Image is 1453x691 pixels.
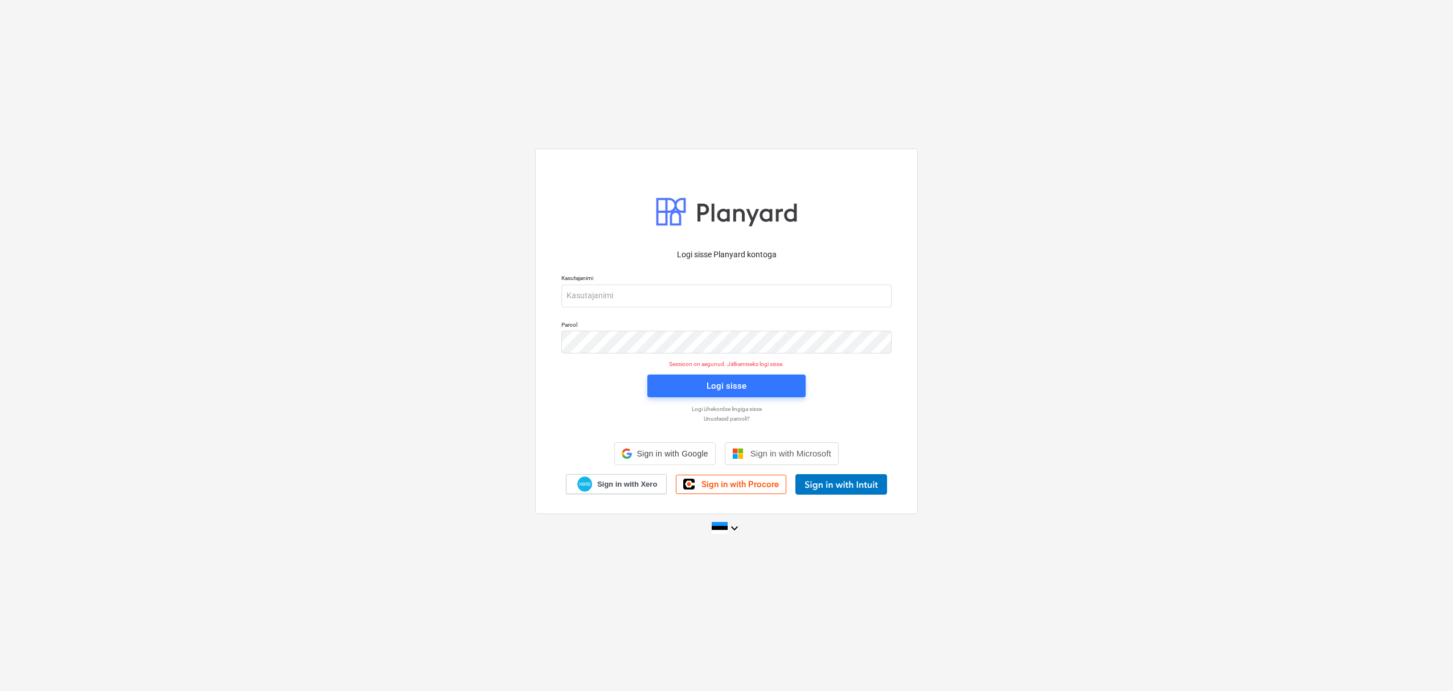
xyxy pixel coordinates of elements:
span: Sign in with Procore [701,479,779,490]
a: Logi ühekordse lingiga sisse [556,405,897,413]
img: Microsoft logo [732,448,744,459]
p: Parool [561,321,892,331]
p: Logi sisse Planyard kontoga [561,249,892,261]
a: Sign in with Procore [676,475,786,494]
p: Sessioon on aegunud. Jätkamiseks logi sisse. [555,360,898,368]
a: Unustasid parooli? [556,415,897,422]
div: Sign in with Google [614,442,715,465]
p: Kasutajanimi [561,274,892,284]
span: Sign in with Google [637,449,708,458]
span: Sign in with Xero [597,479,657,490]
iframe: Chat Widget [1396,636,1453,691]
input: Kasutajanimi [561,285,892,307]
button: Logi sisse [647,375,806,397]
div: Logi sisse [707,379,746,393]
span: Sign in with Microsoft [750,449,831,458]
i: keyboard_arrow_down [728,521,741,535]
div: Vestlusvidin [1396,636,1453,691]
a: Sign in with Xero [566,474,667,494]
img: Xero logo [577,476,592,492]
